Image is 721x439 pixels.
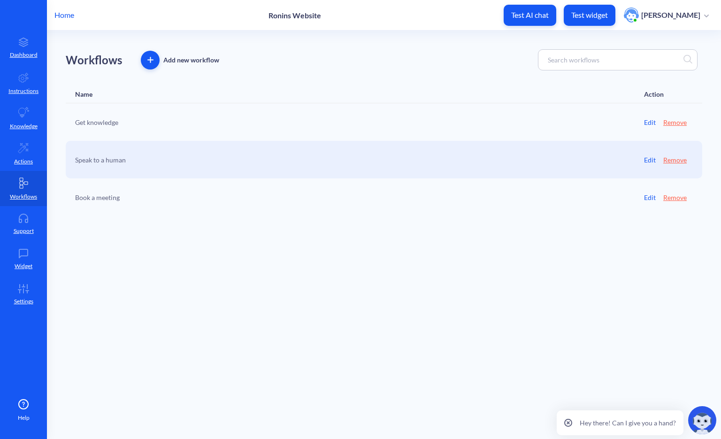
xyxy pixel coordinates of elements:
button: Remove [663,193,687,202]
input: Search workflows [543,54,683,65]
span: Help [18,414,30,422]
a: Edit [644,155,656,165]
p: Workflows [10,193,37,201]
a: Book a meeting [75,193,120,202]
button: Test widget [564,5,615,26]
div: Add new workflow [163,54,219,66]
p: Home [54,9,74,21]
a: Edit [644,193,656,202]
p: Actions [14,157,33,166]
img: copilot-icon.svg [688,406,716,434]
a: Edit [644,117,656,127]
p: Workflows [66,52,122,69]
p: Dashboard [10,51,38,59]
p: Widget [15,262,32,270]
p: Knowledge [10,122,38,131]
p: Instructions [8,87,38,95]
div: Name [75,90,92,98]
p: Test widget [571,10,608,20]
button: Remove [663,155,687,165]
button: user photo[PERSON_NAME] [619,7,713,23]
p: Support [14,227,34,235]
p: [PERSON_NAME] [641,10,700,20]
img: user photo [624,8,639,23]
a: Get knowledge [75,117,118,127]
p: Ronins Website [268,11,321,20]
p: Hey there! Can I give you a hand? [580,418,676,428]
button: Remove [663,117,687,127]
a: Speak to a human [75,155,126,165]
p: Test AI chat [511,10,549,20]
button: Test AI chat [504,5,556,26]
div: Action [644,90,664,98]
p: Settings [14,297,33,306]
